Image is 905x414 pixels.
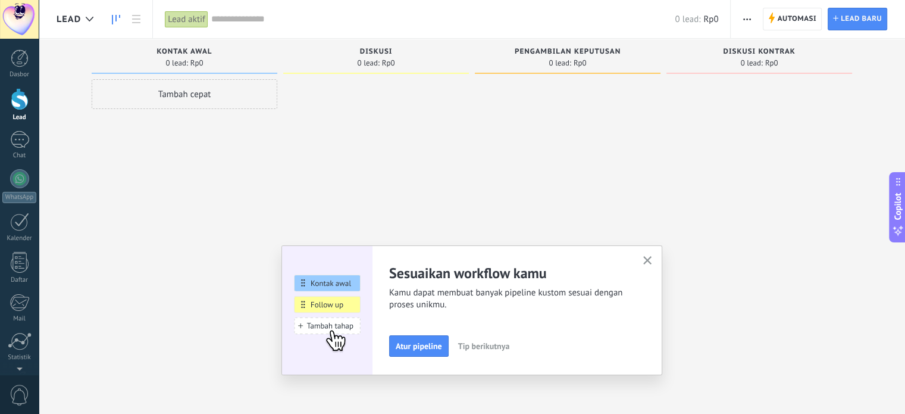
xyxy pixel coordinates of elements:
span: Diskusi kontrak [723,48,795,56]
h2: Sesuaikan workflow kamu [389,264,628,282]
span: Kamu dapat membuat banyak pipeline kustom sesuai dengan proses unikmu. [389,287,628,311]
span: 0 lead: [675,14,700,25]
div: Mail [2,315,37,323]
span: 0 lead: [741,60,763,67]
span: 0 lead: [166,60,188,67]
div: Lead aktif [165,11,208,28]
span: Tip berikutnya [458,342,510,350]
span: Rp0 [190,60,203,67]
button: Tip berikutnya [453,337,515,355]
span: Copilot [892,192,904,220]
span: Rp0 [574,60,587,67]
span: Kontak awal [157,48,212,56]
div: Daftar [2,276,37,284]
div: WhatsApp [2,192,36,203]
span: Automasi [777,8,816,30]
span: lead baru [841,8,882,30]
div: Kontak awal [98,48,271,58]
span: 0 lead: [549,60,571,67]
span: 0 lead: [358,60,380,67]
button: Lebih lanjut [738,8,756,30]
a: lead baru [828,8,887,30]
button: Atur pipeline [389,335,449,357]
div: Statistik [2,354,37,362]
div: Lead [2,114,37,122]
a: Daftar [126,8,146,31]
div: Kalender [2,235,37,242]
div: Chat [2,152,37,160]
span: Atur pipeline [396,342,442,350]
span: Rp0 [765,60,778,67]
span: Pengambilan keputusan [515,48,621,56]
div: Dasbor [2,71,37,79]
a: Automasi [763,8,822,30]
a: Lead [106,8,126,31]
div: Diskusi [289,48,463,58]
span: Rp0 [703,14,718,25]
span: Diskusi [360,48,393,56]
div: Tambah cepat [92,79,277,109]
div: Diskusi kontrak [672,48,846,58]
span: Lead [57,14,81,25]
span: Rp0 [382,60,395,67]
div: Pengambilan keputusan [481,48,655,58]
